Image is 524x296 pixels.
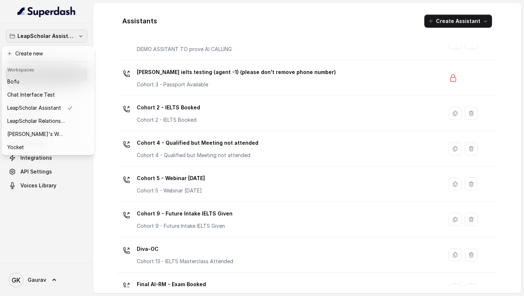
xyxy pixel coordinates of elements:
p: LeapScholar Assistant [7,104,61,112]
p: LeapScholar Assistant [17,32,76,40]
p: Yocket [7,143,24,152]
p: LeapScholar Relationship Manager [7,117,65,125]
button: LeapScholar Assistant [6,30,87,43]
div: LeapScholar Assistant [1,46,95,155]
header: Workspaces [3,63,93,75]
button: Create new [3,47,93,60]
p: Bofu [7,77,19,86]
p: Chat Interface Test [7,90,55,99]
p: [PERSON_NAME]'s Workspace [7,130,65,139]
